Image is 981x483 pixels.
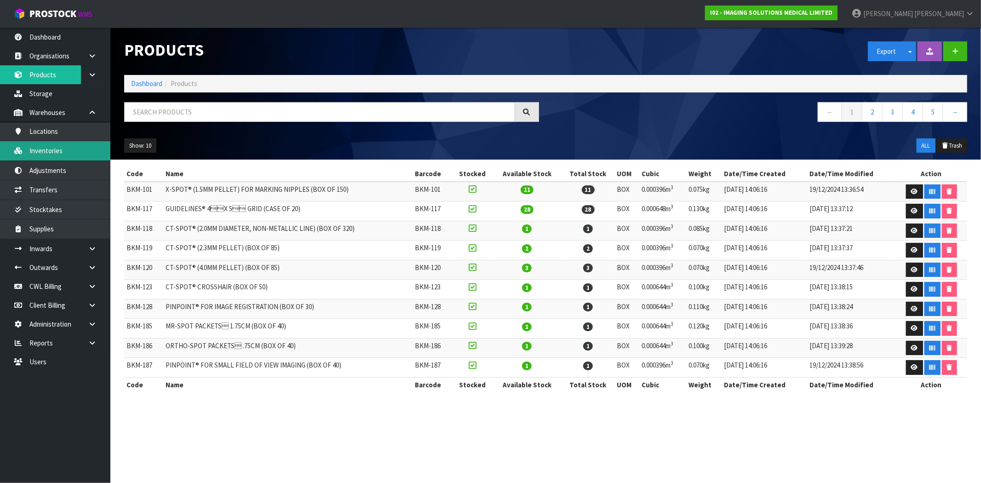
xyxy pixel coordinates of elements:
[895,377,967,392] th: Action
[163,338,413,358] td: ORTHO-SPOT PACKETS .75CM (BOX OF 40)
[124,138,156,153] button: Show: 10
[583,322,593,331] span: 1
[583,303,593,311] span: 1
[413,358,452,378] td: BKM-187
[163,221,413,241] td: CT-SPOT® (2.0MM DIAMETER, NON-METALLIC LINE) (BOX OF 320)
[686,280,722,299] td: 0.100kg
[640,260,687,280] td: 0.000396m
[163,241,413,260] td: CT-SPOT® (2.3MM PELLET) (BOX OF 85)
[640,338,687,358] td: 0.000644m
[640,280,687,299] td: 0.000644m
[722,338,807,358] td: [DATE] 14:06:16
[671,360,674,366] sup: 3
[553,102,968,125] nav: Page navigation
[807,280,895,299] td: [DATE] 13:38:15
[671,301,674,308] sup: 3
[521,205,534,214] span: 28
[686,182,722,201] td: 0.075kg
[722,201,807,221] td: [DATE] 14:06:16
[583,342,593,351] span: 1
[124,201,163,221] td: BKM-117
[722,260,807,280] td: [DATE] 14:06:16
[163,377,413,392] th: Name
[124,221,163,241] td: BKM-118
[413,299,452,319] td: BKM-128
[124,260,163,280] td: BKM-120
[413,221,452,241] td: BKM-118
[640,201,687,221] td: 0.000648m
[671,203,674,210] sup: 3
[807,338,895,358] td: [DATE] 13:39:28
[686,319,722,339] td: 0.120kg
[522,244,532,253] span: 2
[582,185,595,194] span: 11
[163,280,413,299] td: CT-SPOT® CROSSHAIR (BOX OF 50)
[522,224,532,233] span: 1
[124,377,163,392] th: Code
[863,9,913,18] span: [PERSON_NAME]
[671,340,674,347] sup: 3
[615,319,640,339] td: BOX
[163,201,413,221] td: GUIDELINES® 4X 5 GRID (CASE OF 20)
[413,260,452,280] td: BKM-120
[807,167,895,181] th: Date/Time Modified
[522,264,532,272] span: 3
[124,299,163,319] td: BKM-128
[615,201,640,221] td: BOX
[522,303,532,311] span: 1
[868,41,905,61] button: Export
[671,184,674,190] sup: 3
[615,358,640,378] td: BOX
[671,242,674,249] sup: 3
[521,185,534,194] span: 11
[640,377,687,392] th: Cubic
[78,10,92,19] small: WMS
[862,102,883,122] a: 2
[171,79,197,88] span: Products
[615,377,640,392] th: UOM
[124,280,163,299] td: BKM-123
[453,167,493,181] th: Stocked
[722,299,807,319] td: [DATE] 14:06:16
[124,167,163,181] th: Code
[914,9,964,18] span: [PERSON_NAME]
[722,221,807,241] td: [DATE] 14:06:16
[936,138,967,153] button: Trash
[493,167,561,181] th: Available Stock
[615,280,640,299] td: BOX
[583,224,593,233] span: 1
[413,280,452,299] td: BKM-123
[807,377,895,392] th: Date/Time Modified
[163,299,413,319] td: PINPOINT® FOR IMAGE REGISTRATION (BOX OF 30)
[615,167,640,181] th: UOM
[163,319,413,339] td: MR-SPOT PACKETS 1.75CM (BOX OF 40)
[807,260,895,280] td: 19/12/2024 13:37:46
[163,167,413,181] th: Name
[583,283,593,292] span: 1
[722,377,807,392] th: Date/Time Created
[413,319,452,339] td: BKM-185
[671,262,674,269] sup: 3
[722,241,807,260] td: [DATE] 14:06:16
[124,241,163,260] td: BKM-119
[923,102,943,122] a: 5
[163,358,413,378] td: PINPOINT® FOR SMALL FIELD OF VIEW IMAGING (BOX OF 40)
[902,102,923,122] a: 4
[615,221,640,241] td: BOX
[582,205,595,214] span: 28
[686,221,722,241] td: 0.085kg
[686,167,722,181] th: Weight
[722,319,807,339] td: [DATE] 14:06:16
[124,319,163,339] td: BKM-185
[640,358,687,378] td: 0.000396m
[807,319,895,339] td: [DATE] 13:38:36
[882,102,903,122] a: 3
[722,182,807,201] td: [DATE] 14:06:16
[124,338,163,358] td: BKM-186
[615,299,640,319] td: BOX
[943,102,967,122] a: →
[686,299,722,319] td: 0.110kg
[124,358,163,378] td: BKM-187
[917,138,935,153] button: ALL
[640,299,687,319] td: 0.000644m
